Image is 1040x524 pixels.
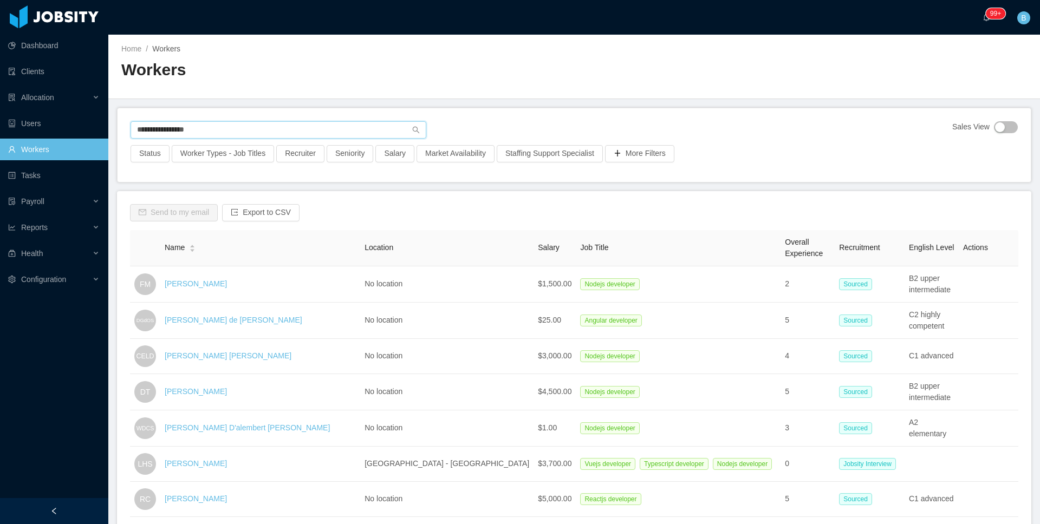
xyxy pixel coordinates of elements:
[839,278,872,290] span: Sourced
[21,275,66,284] span: Configuration
[131,145,170,162] button: Status
[839,350,872,362] span: Sourced
[952,121,990,133] span: Sales View
[21,93,54,102] span: Allocation
[360,303,534,339] td: No location
[190,247,196,251] i: icon: caret-down
[189,243,196,251] div: Sort
[538,494,571,503] span: $5,000.00
[713,458,772,470] span: Nodejs developer
[360,447,534,482] td: [GEOGRAPHIC_DATA] - [GEOGRAPHIC_DATA]
[360,482,534,517] td: No location
[905,339,959,374] td: C1 advanced
[21,223,48,232] span: Reports
[538,423,557,432] span: $1.00
[165,423,330,432] a: [PERSON_NAME] D'alembert [PERSON_NAME]
[138,453,152,475] span: LHS
[640,458,708,470] span: Typescript developer
[580,386,639,398] span: Nodejs developer
[360,339,534,374] td: No location
[538,387,571,396] span: $4,500.00
[905,482,959,517] td: C1 advanced
[781,447,835,482] td: 0
[222,204,300,221] button: icon: exportExport to CSV
[190,244,196,247] i: icon: caret-up
[839,315,872,326] span: Sourced
[538,279,571,288] span: $1,500.00
[8,250,16,257] i: icon: medicine-box
[580,243,608,252] span: Job Title
[172,145,274,162] button: Worker Types - Job Titles
[8,276,16,283] i: icon: setting
[165,387,227,396] a: [PERSON_NAME]
[983,14,990,21] i: icon: bell
[140,273,151,295] span: FM
[905,410,959,447] td: A2 elementary
[1021,11,1026,24] span: B
[781,339,835,374] td: 4
[327,145,373,162] button: Seniority
[8,61,100,82] a: icon: auditClients
[8,113,100,134] a: icon: robotUsers
[580,315,641,326] span: Angular developer
[538,351,571,360] span: $3,000.00
[580,350,639,362] span: Nodejs developer
[8,94,16,101] i: icon: solution
[605,145,674,162] button: icon: plusMore Filters
[121,59,574,81] h2: Workers
[360,266,534,303] td: No location
[412,126,420,134] i: icon: search
[839,387,876,396] a: Sourced
[136,420,154,436] span: WDCS
[781,410,835,447] td: 3
[121,44,141,53] a: Home
[905,374,959,410] td: B2 upper intermediate
[165,279,227,288] a: [PERSON_NAME]
[140,488,151,510] span: RC
[781,266,835,303] td: 2
[839,243,880,252] span: Recruitment
[839,422,872,434] span: Sourced
[165,459,227,468] a: [PERSON_NAME]
[580,422,639,434] span: Nodejs developer
[8,165,100,186] a: icon: profileTasks
[963,243,988,252] span: Actions
[8,35,100,56] a: icon: pie-chartDashboard
[360,374,534,410] td: No location
[905,266,959,303] td: B2 upper intermediate
[152,44,180,53] span: Workers
[136,313,154,327] span: DGdOS
[165,242,185,253] span: Name
[165,494,227,503] a: [PERSON_NAME]
[905,303,959,339] td: C2 highly competent
[538,459,571,468] span: $3,700.00
[365,243,393,252] span: Location
[839,459,900,468] a: Jobsity Interview
[781,303,835,339] td: 5
[839,423,876,432] a: Sourced
[538,316,561,324] span: $25.00
[497,145,603,162] button: Staffing Support Specialist
[839,351,876,360] a: Sourced
[986,8,1005,19] sup: 245
[839,386,872,398] span: Sourced
[909,243,954,252] span: English Level
[8,139,100,160] a: icon: userWorkers
[276,145,324,162] button: Recruiter
[8,198,16,205] i: icon: file-protect
[538,243,560,252] span: Salary
[360,410,534,447] td: No location
[781,482,835,517] td: 5
[781,374,835,410] td: 5
[21,197,44,206] span: Payroll
[21,249,43,258] span: Health
[839,279,876,288] a: Sourced
[146,44,148,53] span: /
[785,238,823,258] span: Overall Experience
[839,494,876,503] a: Sourced
[140,381,151,403] span: DT
[8,224,16,231] i: icon: line-chart
[165,316,302,324] a: [PERSON_NAME] de [PERSON_NAME]
[839,458,896,470] span: Jobsity Interview
[136,346,154,366] span: CELD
